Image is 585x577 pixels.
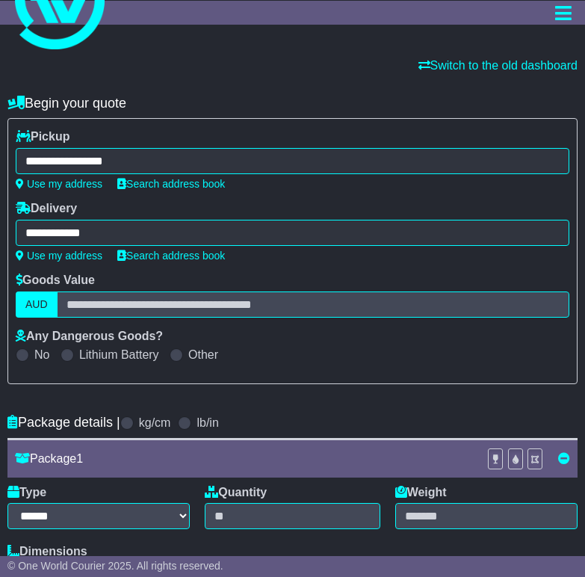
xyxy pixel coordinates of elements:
h4: Begin your quote [7,96,578,111]
label: kg/cm [139,416,171,430]
label: No [34,348,49,362]
label: Dimensions [7,544,87,558]
label: Pickup [16,129,69,144]
label: AUD [16,291,58,318]
label: Weight [395,485,447,499]
a: Search address book [117,250,225,262]
a: Switch to the old dashboard [418,59,578,72]
label: Other [188,348,218,362]
label: lb/in [196,416,218,430]
label: Quantity [205,485,267,499]
a: Use my address [16,178,102,190]
label: Goods Value [16,273,95,287]
button: Toggle navigation [548,1,578,25]
a: Search address book [117,178,225,190]
label: Lithium Battery [79,348,159,362]
div: Package [7,451,480,466]
a: Remove this item [558,452,570,465]
span: 1 [76,452,83,465]
span: © One World Courier 2025. All rights reserved. [7,560,223,572]
a: Use my address [16,250,102,262]
label: Any Dangerous Goods? [16,329,163,343]
h4: Package details | [7,415,120,431]
label: Delivery [16,201,77,215]
label: Type [7,485,46,499]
